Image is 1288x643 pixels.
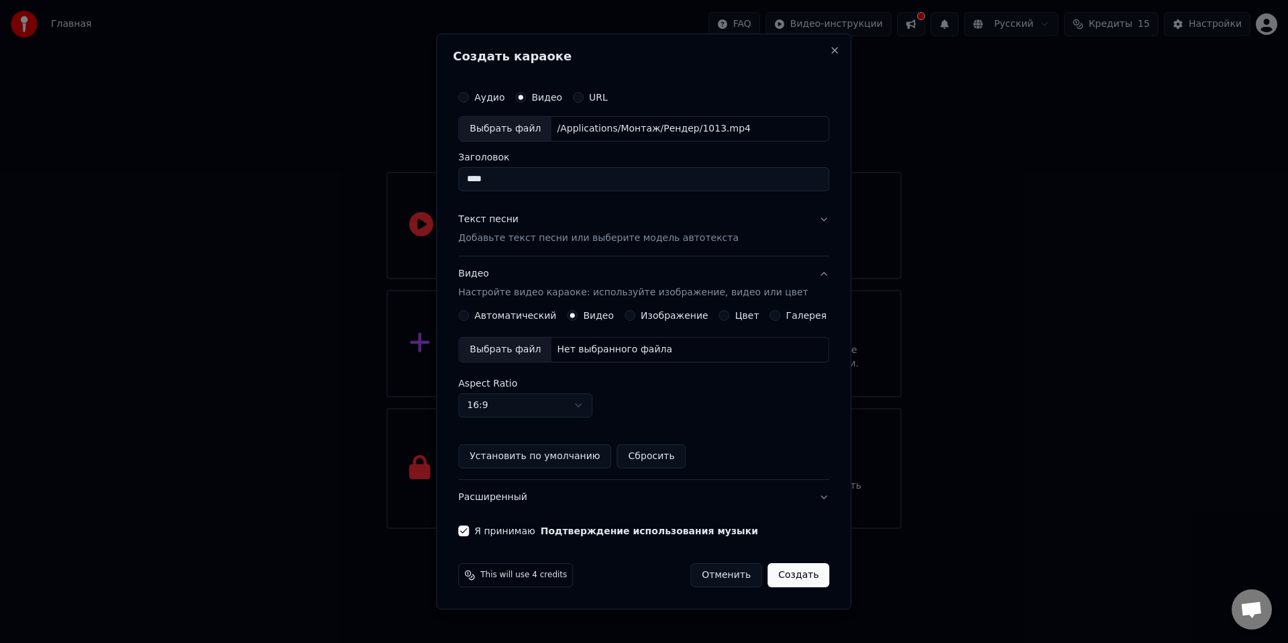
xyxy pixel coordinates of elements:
[641,311,708,320] label: Изображение
[459,338,551,362] div: Выбрать файл
[458,256,829,310] button: ВидеоНастройте видео караоке: используйте изображение, видео или цвет
[531,93,562,102] label: Видео
[474,526,758,536] label: Я принимаю
[541,526,758,536] button: Я принимаю
[735,311,759,320] label: Цвет
[458,232,739,245] p: Добавьте текст песни или выберите модель автотекста
[458,379,829,388] label: Aspect Ratio
[690,563,762,587] button: Отменить
[458,213,519,226] div: Текст песни
[617,444,686,468] button: Сбросить
[551,343,678,356] div: Нет выбранного файла
[551,122,755,136] div: /Applications/Монтаж/Рендер/1013.mp4
[583,311,614,320] label: Видео
[458,286,808,299] p: Настройте видео караоке: используйте изображение, видео или цвет
[767,563,829,587] button: Создать
[589,93,608,102] label: URL
[458,152,829,162] label: Заголовок
[458,444,611,468] button: Установить по умолчанию
[458,267,808,299] div: Видео
[458,480,829,515] button: Расширенный
[458,202,829,256] button: Текст песниДобавьте текст песни или выберите модель автотекста
[786,311,827,320] label: Галерея
[480,570,567,581] span: This will use 4 credits
[474,93,504,102] label: Аудио
[458,310,829,479] div: ВидеоНастройте видео караоке: используйте изображение, видео или цвет
[474,311,556,320] label: Автоматический
[459,117,551,141] div: Выбрать файл
[453,50,835,62] h2: Создать караоке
